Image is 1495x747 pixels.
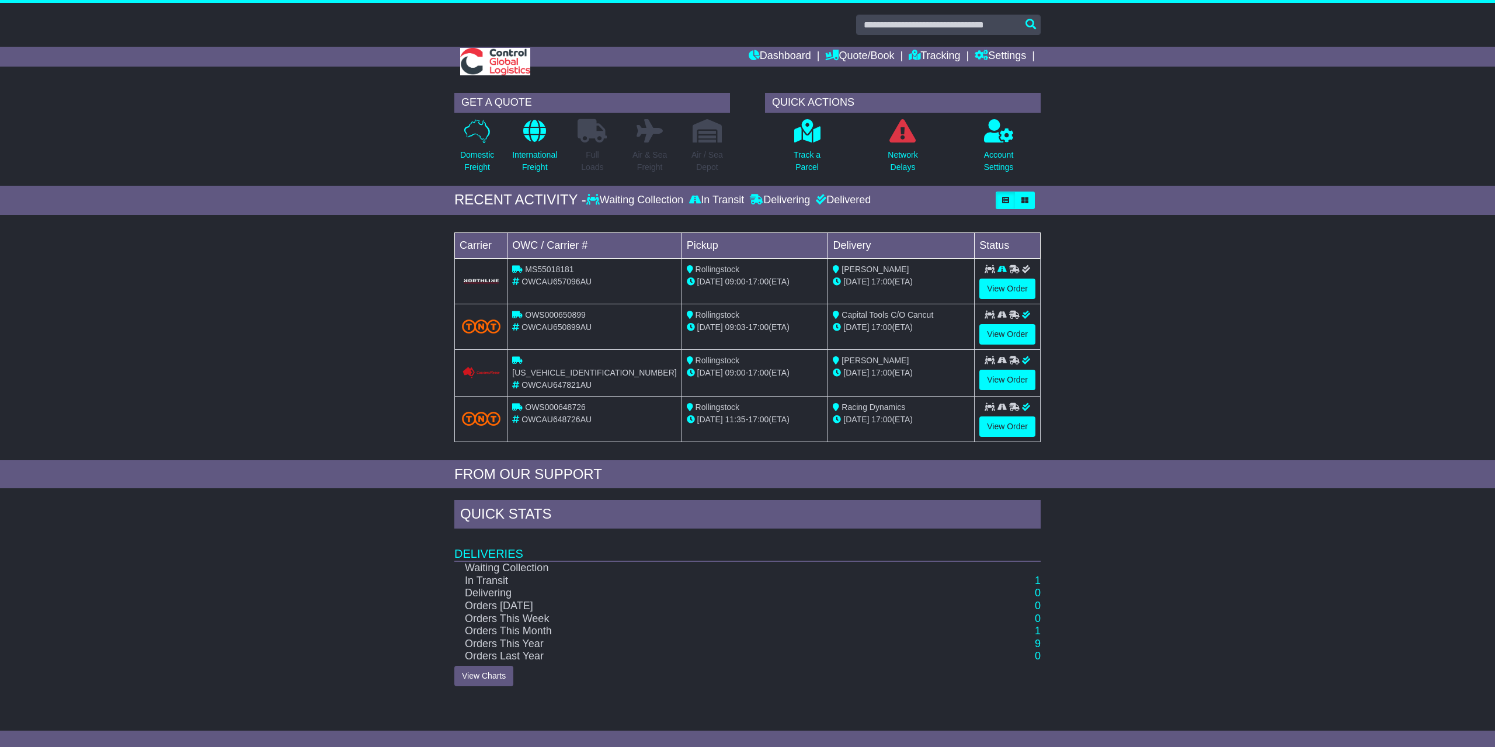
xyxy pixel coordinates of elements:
[984,149,1014,173] p: Account Settings
[512,119,558,180] a: InternationalFreight
[748,277,769,286] span: 17:00
[1035,575,1041,586] a: 1
[454,192,586,209] div: RECENT ACTIVITY -
[525,310,586,319] span: OWS000650899
[521,322,592,332] span: OWCAU650899AU
[687,367,823,379] div: - (ETA)
[697,277,723,286] span: [DATE]
[833,321,969,333] div: (ETA)
[462,278,500,284] img: GetCarrierServiceLogo
[979,279,1035,299] a: View Order
[979,324,1035,345] a: View Order
[454,600,957,613] td: Orders [DATE]
[813,194,871,207] div: Delivered
[691,149,723,173] p: Air / Sea Depot
[909,47,960,67] a: Tracking
[765,93,1041,113] div: QUICK ACTIONS
[682,232,828,258] td: Pickup
[748,368,769,377] span: 17:00
[833,276,969,288] div: (ETA)
[843,277,869,286] span: [DATE]
[887,119,918,180] a: NetworkDelays
[725,415,746,424] span: 11:35
[725,277,746,286] span: 09:00
[454,466,1041,483] div: FROM OUR SUPPORT
[749,47,811,67] a: Dashboard
[455,232,507,258] td: Carrier
[697,415,723,424] span: [DATE]
[843,368,869,377] span: [DATE]
[454,500,1041,531] div: Quick Stats
[725,368,746,377] span: 09:00
[525,265,573,274] span: MS55018181
[460,149,494,173] p: Domestic Freight
[1035,650,1041,662] a: 0
[825,47,894,67] a: Quote/Book
[521,415,592,424] span: OWCAU648726AU
[687,321,823,333] div: - (ETA)
[842,402,905,412] span: Racing Dynamics
[454,613,957,626] td: Orders This Week
[888,149,917,173] p: Network Delays
[460,119,495,180] a: DomesticFreight
[632,149,667,173] p: Air & Sea Freight
[586,194,686,207] div: Waiting Collection
[462,319,500,333] img: TNT_Domestic.png
[975,47,1026,67] a: Settings
[979,416,1035,437] a: View Order
[1035,600,1041,612] a: 0
[983,119,1014,180] a: AccountSettings
[871,277,892,286] span: 17:00
[1035,638,1041,649] a: 9
[578,149,607,173] p: Full Loads
[521,380,592,390] span: OWCAU647821AU
[696,402,739,412] span: Rollingstock
[871,368,892,377] span: 17:00
[725,322,746,332] span: 09:03
[833,414,969,426] div: (ETA)
[462,367,500,379] img: Couriers_Please.png
[454,650,957,663] td: Orders Last Year
[697,368,723,377] span: [DATE]
[979,370,1035,390] a: View Order
[842,265,909,274] span: [PERSON_NAME]
[793,119,821,180] a: Track aParcel
[1035,587,1041,599] a: 0
[747,194,813,207] div: Delivering
[975,232,1041,258] td: Status
[842,356,909,365] span: [PERSON_NAME]
[454,93,730,113] div: GET A QUOTE
[842,310,933,319] span: Capital Tools C/O Cancut
[507,232,682,258] td: OWC / Carrier #
[696,356,739,365] span: Rollingstock
[748,322,769,332] span: 17:00
[843,415,869,424] span: [DATE]
[454,638,957,651] td: Orders This Year
[454,625,957,638] td: Orders This Month
[871,415,892,424] span: 17:00
[687,414,823,426] div: - (ETA)
[1035,613,1041,624] a: 0
[525,402,586,412] span: OWS000648726
[512,149,557,173] p: International Freight
[794,149,820,173] p: Track a Parcel
[843,322,869,332] span: [DATE]
[454,666,513,686] a: View Charts
[687,276,823,288] div: - (ETA)
[696,310,739,319] span: Rollingstock
[454,531,1041,561] td: Deliveries
[454,587,957,600] td: Delivering
[833,367,969,379] div: (ETA)
[1035,625,1041,637] a: 1
[686,194,747,207] div: In Transit
[696,265,739,274] span: Rollingstock
[521,277,592,286] span: OWCAU657096AU
[748,415,769,424] span: 17:00
[697,322,723,332] span: [DATE]
[454,575,957,588] td: In Transit
[871,322,892,332] span: 17:00
[828,232,975,258] td: Delivery
[454,561,957,575] td: Waiting Collection
[462,412,500,426] img: TNT_Domestic.png
[512,368,676,377] span: [US_VEHICLE_IDENTIFICATION_NUMBER]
